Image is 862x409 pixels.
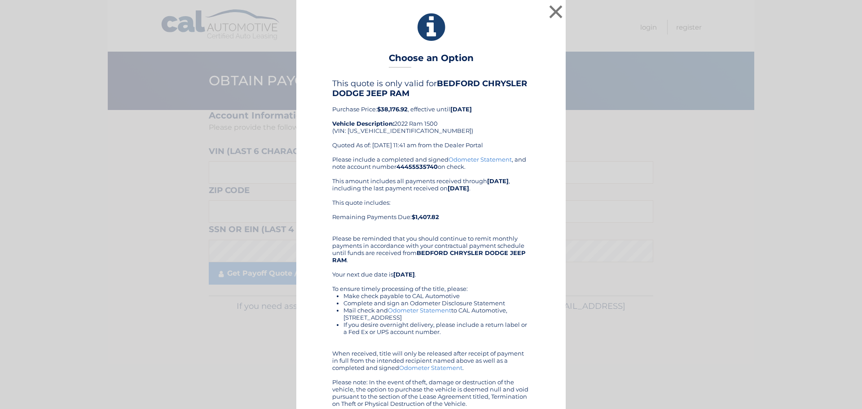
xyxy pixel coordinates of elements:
[343,307,530,321] li: Mail check and to CAL Automotive, [STREET_ADDRESS]
[332,79,530,156] div: Purchase Price: , effective until 2022 Ram 1500 (VIN: [US_VEHICLE_IDENTIFICATION_NUMBER]) Quoted ...
[377,106,408,113] b: $38,176.92
[393,271,415,278] b: [DATE]
[389,53,474,68] h3: Choose an Option
[450,106,472,113] b: [DATE]
[343,299,530,307] li: Complete and sign an Odometer Disclosure Statement
[343,321,530,335] li: If you desire overnight delivery, please include a return label or a Fed Ex or UPS account number.
[332,79,530,98] h4: This quote is only valid for
[487,177,509,185] b: [DATE]
[547,3,565,21] button: ×
[396,163,438,170] b: 44455535740
[332,249,526,264] b: BEDFORD CHRYSLER DODGE JEEP RAM
[343,292,530,299] li: Make check payable to CAL Automotive
[332,156,530,407] div: Please include a completed and signed , and note account number on check. This amount includes al...
[412,213,439,220] b: $1,407.82
[332,120,394,127] strong: Vehicle Description:
[399,364,462,371] a: Odometer Statement
[332,199,530,228] div: This quote includes: Remaining Payments Due:
[388,307,451,314] a: Odometer Statement
[332,79,527,98] b: BEDFORD CHRYSLER DODGE JEEP RAM
[448,185,469,192] b: [DATE]
[449,156,512,163] a: Odometer Statement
